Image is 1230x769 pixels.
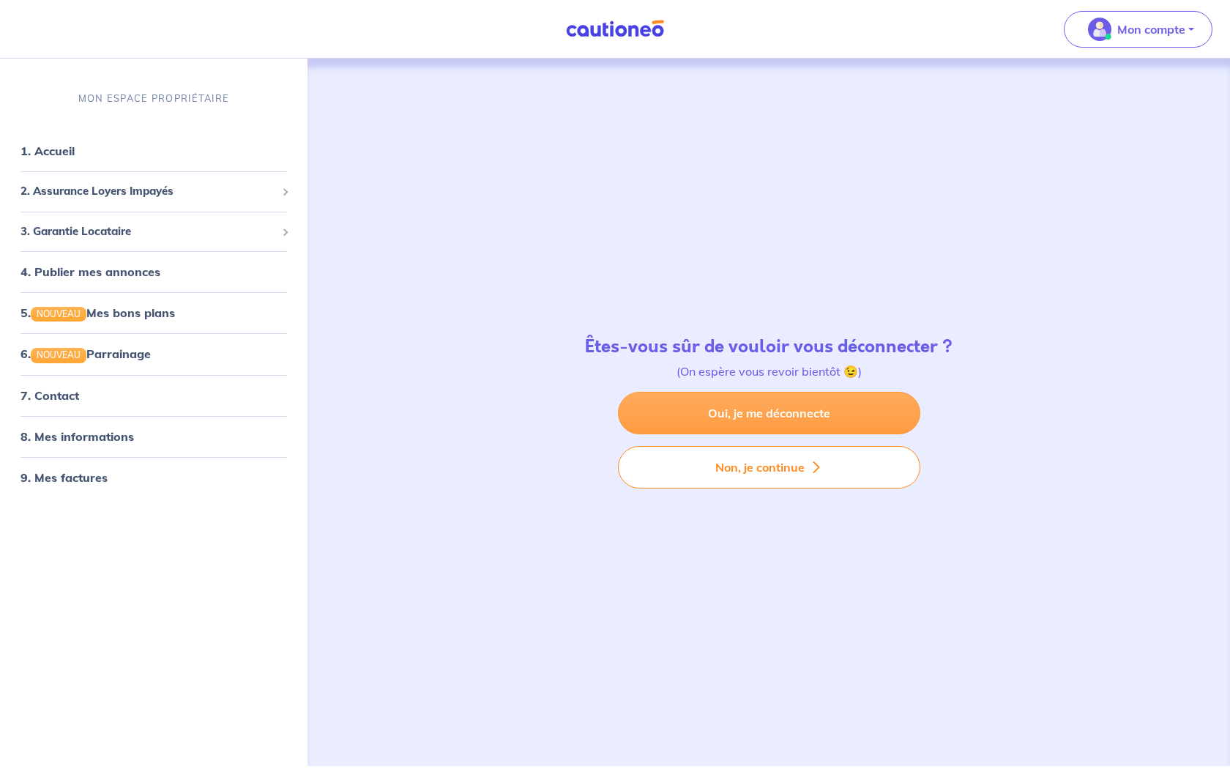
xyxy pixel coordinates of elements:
a: 4. Publier mes annonces [20,264,160,279]
img: Cautioneo [560,20,670,38]
div: 4. Publier mes annonces [6,257,302,286]
div: 7. Contact [6,381,302,410]
a: 5.NOUVEAUMes bons plans [20,305,175,320]
a: 6.NOUVEAUParrainage [20,346,151,361]
a: Oui, je me déconnecte [618,392,920,434]
span: 3. Garantie Locataire [20,223,276,240]
div: 3. Garantie Locataire [6,218,302,246]
img: illu_account_valid_menu.svg [1088,18,1111,41]
a: 1. Accueil [20,144,75,158]
a: 9. Mes factures [20,470,108,485]
div: 8. Mes informations [6,422,302,451]
div: 9. Mes factures [6,463,302,492]
p: (On espère vous revoir bientôt 😉) [585,363,953,380]
div: 6.NOUVEAUParrainage [6,339,302,368]
a: 8. Mes informations [20,429,134,444]
div: 2. Assurance Loyers Impayés [6,177,302,206]
h4: Êtes-vous sûr de vouloir vous déconnecter ? [585,336,953,357]
span: 2. Assurance Loyers Impayés [20,183,276,200]
p: Mon compte [1117,21,1185,38]
div: 1. Accueil [6,136,302,166]
a: 7. Contact [20,388,79,403]
button: illu_account_valid_menu.svgMon compte [1064,11,1212,48]
div: 5.NOUVEAUMes bons plans [6,298,302,327]
p: MON ESPACE PROPRIÉTAIRE [78,92,229,105]
button: Non, je continue [618,446,920,488]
